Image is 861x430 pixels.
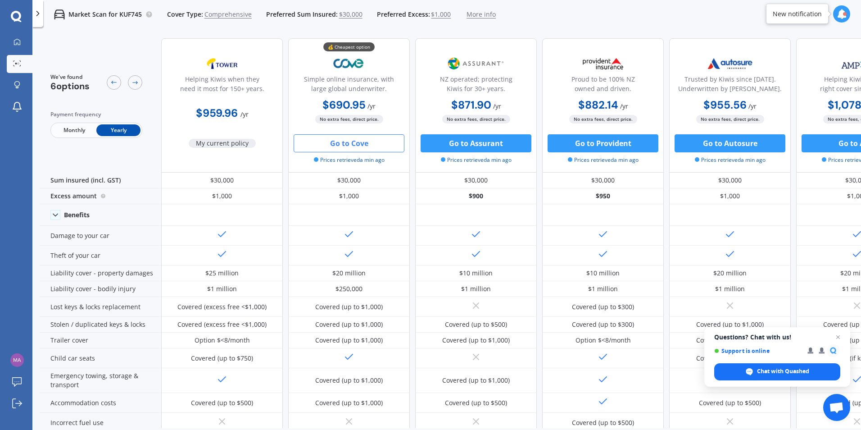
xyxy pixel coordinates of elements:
[542,173,664,188] div: $30,000
[204,10,252,19] span: Comprehensive
[40,246,161,265] div: Theft of your car
[576,336,631,345] div: Option $<8/month
[288,188,410,204] div: $1,000
[335,284,363,293] div: $250,000
[40,393,161,413] div: Accommodation costs
[315,115,383,124] span: No extra fees, direct price.
[319,52,379,75] img: Cove.webp
[696,115,764,124] span: No extra fees, direct price.
[459,269,493,278] div: $10 million
[415,173,537,188] div: $30,000
[322,98,366,112] b: $690.95
[40,188,161,204] div: Excess amount
[68,10,142,19] p: Market Scan for KUF745
[191,354,253,363] div: Covered (up to $750)
[315,302,383,311] div: Covered (up to $1,000)
[52,124,96,136] span: Monthly
[314,156,385,164] span: Prices retrieved a min ago
[40,317,161,333] div: Stolen / duplicated keys & locks
[50,80,90,92] span: 6 options
[578,98,618,112] b: $882.14
[696,336,764,345] div: Covered (up to $1,000)
[421,134,531,152] button: Go to Assurant
[189,139,256,148] span: My current policy
[377,10,430,19] span: Preferred Excess:
[177,320,267,329] div: Covered (excess free <$1,000)
[50,73,90,81] span: We've found
[415,188,537,204] div: $900
[315,376,383,385] div: Covered (up to $1,000)
[441,156,512,164] span: Prices retrieved a min ago
[757,367,809,375] span: Chat with Quashed
[620,102,628,110] span: / yr
[323,42,375,51] div: 💰 Cheapest option
[569,115,637,124] span: No extra fees, direct price.
[573,52,633,75] img: Provident.png
[40,173,161,188] div: Sum insured (incl. GST)
[40,297,161,317] div: Lost keys & locks replacement
[339,10,363,19] span: $30,000
[550,74,656,97] div: Proud to be 100% NZ owned and driven.
[442,376,510,385] div: Covered (up to $1,000)
[442,336,510,345] div: Covered (up to $1,000)
[669,188,791,204] div: $1,000
[169,74,275,97] div: Helping Kiwis when they need it most for 150+ years.
[572,418,634,427] div: Covered (up to $500)
[191,398,253,407] div: Covered (up to $500)
[588,284,618,293] div: $1 million
[240,110,249,119] span: / yr
[315,336,383,345] div: Covered (up to $1,000)
[467,10,496,19] span: More info
[161,188,283,204] div: $1,000
[332,269,366,278] div: $20 million
[548,134,658,152] button: Go to Provident
[714,334,840,341] span: Questions? Chat with us!
[192,52,252,75] img: Tower.webp
[586,269,620,278] div: $10 million
[696,320,764,329] div: Covered (up to $1,000)
[50,110,142,119] div: Payment frequency
[196,106,238,120] b: $959.96
[177,302,267,311] div: Covered (excess free <$1,000)
[40,265,161,281] div: Liability cover - property damages
[296,74,402,97] div: Simple online insurance, with large global underwriter.
[442,115,510,124] span: No extra fees, direct price.
[423,74,529,97] div: NZ operated; protecting Kiwis for 30+ years.
[675,134,785,152] button: Go to Autosure
[568,156,639,164] span: Prices retrieved a min ago
[64,211,90,219] div: Benefits
[445,398,507,407] div: Covered (up to $500)
[266,10,338,19] span: Preferred Sum Insured:
[54,9,65,20] img: car.f15378c7a67c060ca3f3.svg
[677,74,783,97] div: Trusted by Kiwis since [DATE]. Underwritten by [PERSON_NAME].
[715,284,745,293] div: $1 million
[773,9,822,18] div: New notification
[572,320,634,329] div: Covered (up to $300)
[315,320,383,329] div: Covered (up to $1,000)
[695,156,766,164] span: Prices retrieved a min ago
[288,173,410,188] div: $30,000
[461,284,491,293] div: $1 million
[446,52,506,75] img: Assurant.png
[748,102,757,110] span: / yr
[445,320,507,329] div: Covered (up to $500)
[40,348,161,368] div: Child car seats
[696,354,764,363] div: Covered (if kept in car)
[700,52,760,75] img: Autosure.webp
[699,398,761,407] div: Covered (up to $500)
[572,302,634,311] div: Covered (up to $300)
[167,10,203,19] span: Cover Type:
[40,368,161,393] div: Emergency towing, storage & transport
[161,173,283,188] div: $30,000
[431,10,451,19] span: $1,000
[40,226,161,246] div: Damage to your car
[714,348,801,354] span: Support is online
[823,394,850,421] a: Open chat
[367,102,376,110] span: / yr
[669,173,791,188] div: $30,000
[542,188,664,204] div: $950
[294,134,404,152] button: Go to Cove
[703,98,747,112] b: $955.56
[714,363,840,380] span: Chat with Quashed
[207,284,237,293] div: $1 million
